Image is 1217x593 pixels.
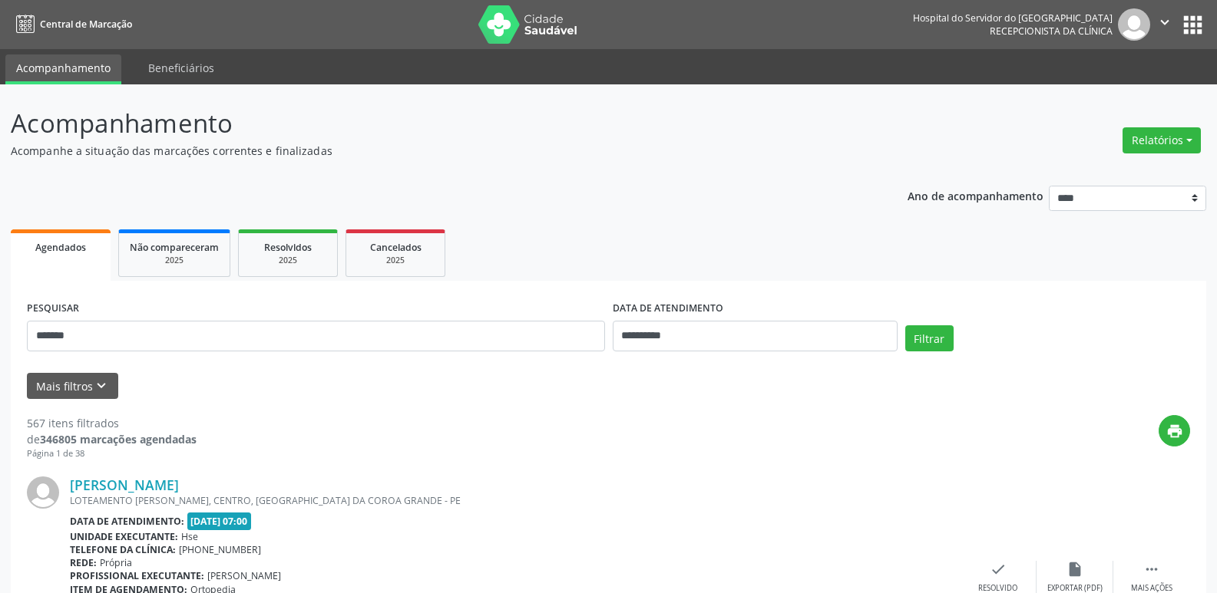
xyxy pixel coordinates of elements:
i:  [1143,561,1160,578]
a: Beneficiários [137,54,225,81]
button: print [1159,415,1190,446]
div: 2025 [130,255,219,266]
span: Própria [100,556,132,569]
span: [DATE] 07:00 [187,512,252,530]
div: Página 1 de 38 [27,447,197,460]
div: LOTEAMENTO [PERSON_NAME], CENTRO, [GEOGRAPHIC_DATA] DA COROA GRANDE - PE [70,494,960,507]
span: Não compareceram [130,241,219,254]
label: DATA DE ATENDIMENTO [613,297,723,321]
i: print [1166,423,1183,440]
span: Hse [181,530,198,543]
b: Data de atendimento: [70,515,184,528]
b: Unidade executante: [70,530,178,543]
button:  [1150,8,1179,41]
span: Agendados [35,241,86,254]
i: keyboard_arrow_down [93,377,110,394]
strong: 346805 marcações agendadas [40,432,197,446]
span: Cancelados [370,241,422,254]
a: Central de Marcação [11,12,132,37]
div: 2025 [357,255,434,266]
button: Relatórios [1123,127,1201,153]
span: Recepcionista da clínica [990,25,1113,38]
i: insert_drive_file [1067,561,1083,578]
b: Profissional executante: [70,569,204,582]
div: 567 itens filtrados [27,415,197,431]
div: 2025 [250,255,326,266]
div: Hospital do Servidor do [GEOGRAPHIC_DATA] [913,12,1113,25]
a: Acompanhamento [5,54,121,84]
button: Filtrar [905,325,954,351]
button: Mais filtroskeyboard_arrow_down [27,373,118,400]
p: Acompanhamento [11,104,848,143]
span: Resolvidos [264,241,312,254]
b: Rede: [70,556,97,569]
p: Ano de acompanhamento [908,186,1043,205]
label: PESQUISAR [27,297,79,321]
span: [PHONE_NUMBER] [179,543,261,556]
button: apps [1179,12,1206,38]
img: img [1118,8,1150,41]
p: Acompanhe a situação das marcações correntes e finalizadas [11,143,848,159]
i: check [990,561,1007,578]
div: de [27,431,197,447]
i:  [1156,14,1173,31]
a: [PERSON_NAME] [70,476,179,493]
span: [PERSON_NAME] [207,569,281,582]
b: Telefone da clínica: [70,543,176,556]
img: img [27,476,59,509]
span: Central de Marcação [40,18,132,31]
